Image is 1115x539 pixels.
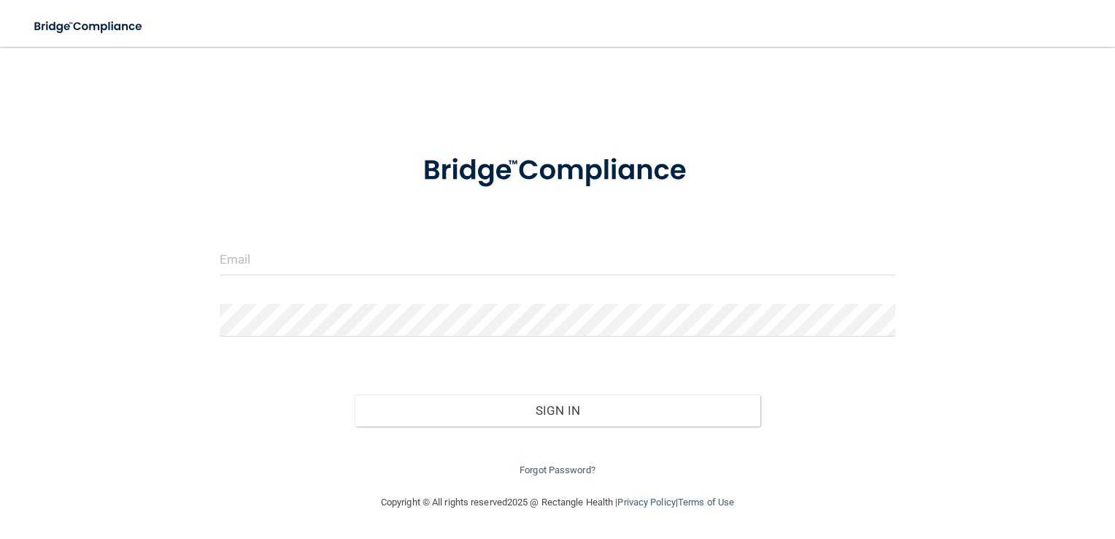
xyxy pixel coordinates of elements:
img: bridge_compliance_login_screen.278c3ca4.svg [22,12,156,42]
button: Sign In [355,394,760,427]
a: Privacy Policy [617,497,675,508]
a: Forgot Password? [520,465,595,475]
input: Email [220,242,896,275]
div: Copyright © All rights reserved 2025 @ Rectangle Health | | [291,479,824,526]
a: Terms of Use [678,497,734,508]
img: bridge_compliance_login_screen.278c3ca4.svg [394,134,721,207]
